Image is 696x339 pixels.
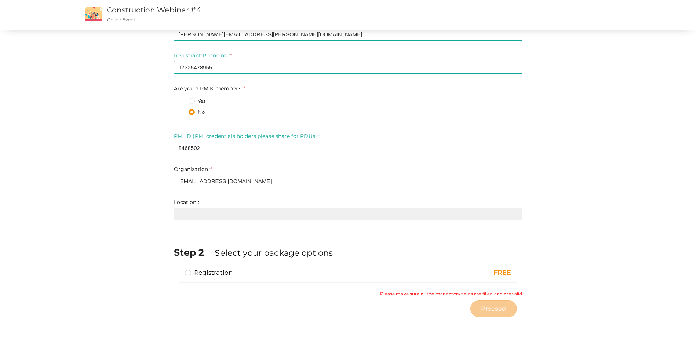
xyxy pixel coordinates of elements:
label: Location : [174,198,199,206]
img: event2.png [85,7,102,21]
div: FREE [412,268,511,278]
label: Select your package options [215,247,333,259]
label: Step 2 [174,246,214,259]
label: Organization : [174,165,213,173]
p: Online Event [107,17,455,23]
label: Registrant Phone no : [174,52,232,59]
span: Proceed [481,305,506,313]
label: Are you a PMIK member? : [174,85,246,92]
input: Enter registrant email here. [174,28,522,41]
input: Enter registrant phone no here. [174,61,522,74]
button: Proceed [470,300,517,317]
label: Yes [189,98,205,105]
small: Please make sure all the mandatory fields are filled and are valid [380,291,522,297]
label: Registration [185,268,233,277]
label: No [189,109,205,116]
label: PMI ID (PMI credentials holders please share for PDUs) : [174,132,320,140]
a: Construction Webinar #4 [107,6,201,14]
